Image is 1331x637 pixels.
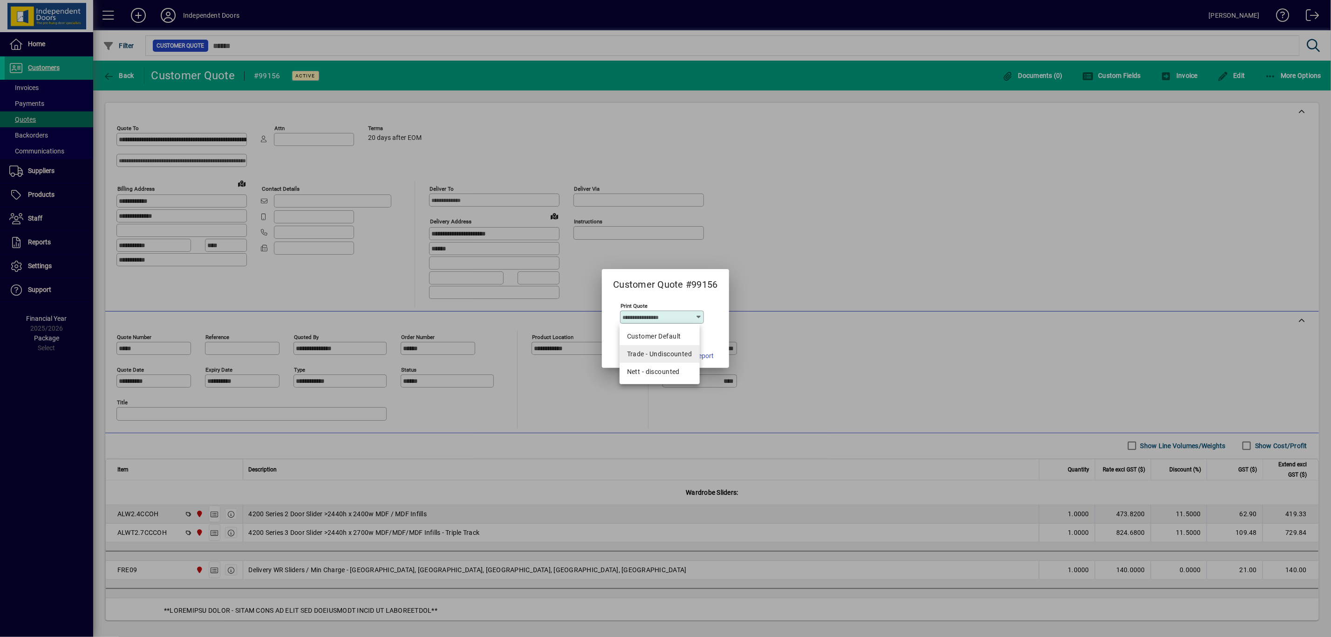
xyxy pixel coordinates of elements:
span: Customer Default [627,332,692,341]
div: Trade - Undiscounted [627,349,692,359]
h2: Customer Quote #99156 [602,269,729,292]
mat-option: Trade - Undiscounted [620,345,700,363]
mat-option: Nett - discounted [620,363,700,381]
mat-label: Print Quote [621,303,648,309]
div: Nett - discounted [627,367,692,377]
